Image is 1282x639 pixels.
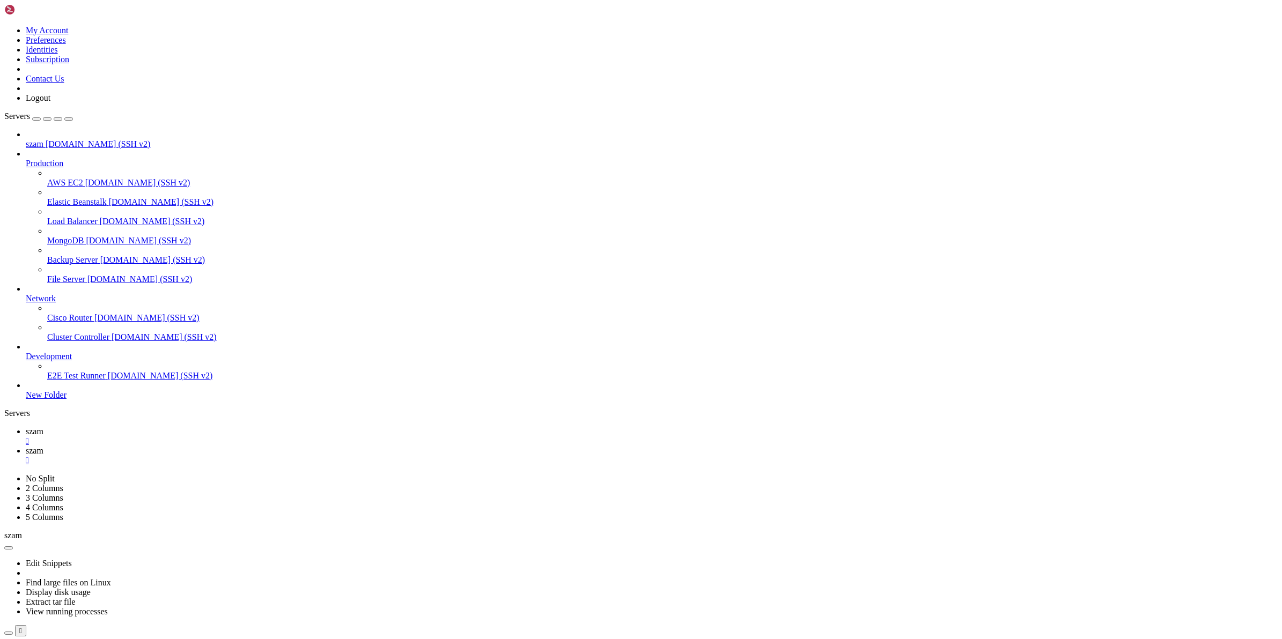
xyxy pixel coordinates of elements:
[47,323,1278,342] li: Cluster Controller [DOMAIN_NAME] (SSH v2)
[46,139,151,148] span: [DOMAIN_NAME] (SSH v2)
[47,217,1278,226] a: Load Balancer [DOMAIN_NAME] (SSH v2)
[108,371,213,380] span: [DOMAIN_NAME] (SSH v2)
[47,226,1278,246] li: MongoDB [DOMAIN_NAME] (SSH v2)
[26,352,1278,361] a: Development
[109,197,214,206] span: [DOMAIN_NAME] (SSH v2)
[47,168,1278,188] li: AWS EC2 [DOMAIN_NAME] (SSH v2)
[26,139,1278,149] a: szam [DOMAIN_NAME] (SSH v2)
[47,265,1278,284] li: File Server [DOMAIN_NAME] (SSH v2)
[26,446,1278,465] a: szam
[4,112,73,121] a: Servers
[86,236,191,245] span: [DOMAIN_NAME] (SSH v2)
[47,236,84,245] span: MongoDB
[26,512,63,522] a: 5 Columns
[26,284,1278,342] li: Network
[26,427,1278,446] a: szam
[26,493,63,502] a: 3 Columns
[26,597,75,606] a: Extract tar file
[47,255,1278,265] a: Backup Server [DOMAIN_NAME] (SSH v2)
[26,294,1278,303] a: Network
[26,55,69,64] a: Subscription
[26,352,72,361] span: Development
[112,332,217,341] span: [DOMAIN_NAME] (SSH v2)
[26,559,72,568] a: Edit Snippets
[47,313,92,322] span: Cisco Router
[47,178,83,187] span: AWS EC2
[100,217,205,226] span: [DOMAIN_NAME] (SSH v2)
[26,456,1278,465] a: 
[47,236,1278,246] a: MongoDB [DOMAIN_NAME] (SSH v2)
[4,408,1278,418] div: Servers
[26,26,69,35] a: My Account
[26,159,1278,168] a: Production
[26,381,1278,400] li: New Folder
[26,342,1278,381] li: Development
[26,93,50,102] a: Logout
[85,178,190,187] span: [DOMAIN_NAME] (SSH v2)
[26,74,64,83] a: Contact Us
[4,112,30,121] span: Servers
[26,436,1278,446] a: 
[26,484,63,493] a: 2 Columns
[47,207,1278,226] li: Load Balancer [DOMAIN_NAME] (SSH v2)
[47,332,109,341] span: Cluster Controller
[47,313,1278,323] a: Cisco Router [DOMAIN_NAME] (SSH v2)
[47,274,85,284] span: File Server
[26,578,111,587] a: Find large files on Linux
[26,607,108,616] a: View running processes
[47,197,107,206] span: Elastic Beanstalk
[100,255,205,264] span: [DOMAIN_NAME] (SSH v2)
[87,274,193,284] span: [DOMAIN_NAME] (SSH v2)
[47,188,1278,207] li: Elastic Beanstalk [DOMAIN_NAME] (SSH v2)
[26,446,43,455] span: szam
[26,294,56,303] span: Network
[26,503,63,512] a: 4 Columns
[26,588,91,597] a: Display disk usage
[26,149,1278,284] li: Production
[47,217,98,226] span: Load Balancer
[26,390,1278,400] a: New Folder
[26,427,43,436] span: szam
[47,178,1278,188] a: AWS EC2 [DOMAIN_NAME] (SSH v2)
[19,627,22,635] div: 
[47,361,1278,381] li: E2E Test Runner [DOMAIN_NAME] (SSH v2)
[47,255,98,264] span: Backup Server
[47,274,1278,284] a: File Server [DOMAIN_NAME] (SSH v2)
[47,371,1278,381] a: E2E Test Runner [DOMAIN_NAME] (SSH v2)
[94,313,200,322] span: [DOMAIN_NAME] (SSH v2)
[47,332,1278,342] a: Cluster Controller [DOMAIN_NAME] (SSH v2)
[47,371,106,380] span: E2E Test Runner
[26,45,58,54] a: Identities
[26,159,63,168] span: Production
[26,35,66,44] a: Preferences
[47,197,1278,207] a: Elastic Beanstalk [DOMAIN_NAME] (SSH v2)
[26,390,67,399] span: New Folder
[47,246,1278,265] li: Backup Server [DOMAIN_NAME] (SSH v2)
[26,130,1278,149] li: szam [DOMAIN_NAME] (SSH v2)
[15,625,26,636] button: 
[47,303,1278,323] li: Cisco Router [DOMAIN_NAME] (SSH v2)
[26,139,43,148] span: szam
[4,4,66,15] img: Shellngn
[26,474,55,483] a: No Split
[4,531,22,540] span: szam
